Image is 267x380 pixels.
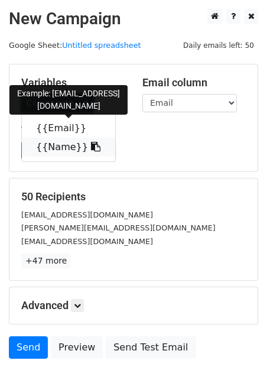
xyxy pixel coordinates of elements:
[9,9,258,29] h2: New Campaign
[21,223,216,232] small: [PERSON_NAME][EMAIL_ADDRESS][DOMAIN_NAME]
[21,210,153,219] small: [EMAIL_ADDRESS][DOMAIN_NAME]
[142,76,246,89] h5: Email column
[21,299,246,312] h5: Advanced
[208,323,267,380] iframe: Chat Widget
[22,138,115,157] a: {{Name}}
[179,39,258,52] span: Daily emails left: 50
[21,237,153,246] small: [EMAIL_ADDRESS][DOMAIN_NAME]
[179,41,258,50] a: Daily emails left: 50
[9,336,48,359] a: Send
[21,76,125,89] h5: Variables
[106,336,196,359] a: Send Test Email
[62,41,141,50] a: Untitled spreadsheet
[9,85,128,115] div: Example: [EMAIL_ADDRESS][DOMAIN_NAME]
[21,254,71,268] a: +47 more
[51,336,103,359] a: Preview
[22,119,115,138] a: {{Email}}
[9,41,141,50] small: Google Sheet:
[21,190,246,203] h5: 50 Recipients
